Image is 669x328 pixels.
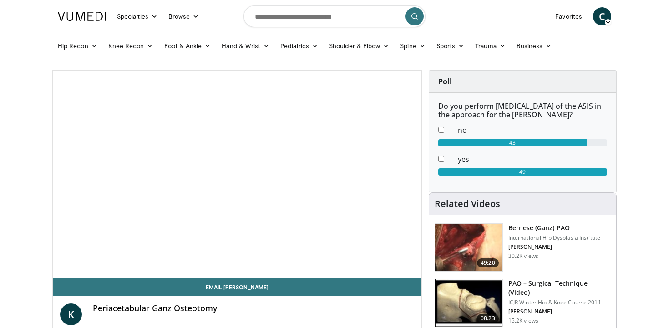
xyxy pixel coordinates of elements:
a: Email [PERSON_NAME] [53,278,421,296]
dd: no [451,125,614,136]
a: Pediatrics [275,37,324,55]
a: Favorites [550,7,588,25]
a: 49:20 Bernese (Ganz) PAO International Hip Dysplasia Institute [PERSON_NAME] 30.2K views [435,223,611,272]
p: 15.2K views [508,317,538,324]
input: Search topics, interventions [243,5,426,27]
h4: Periacetabular Ganz Osteotomy [93,303,414,313]
h3: PAO – Surgical Technique (Video) [508,279,611,297]
a: Trauma [470,37,511,55]
a: Sports [431,37,470,55]
p: [PERSON_NAME] [508,243,600,251]
h3: Bernese (Ganz) PAO [508,223,600,232]
a: Business [511,37,557,55]
span: 49:20 [477,258,499,267]
a: Browse [163,7,205,25]
p: International Hip Dysplasia Institute [508,234,600,242]
a: Shoulder & Elbow [324,37,395,55]
a: Spine [395,37,431,55]
a: Hip Recon [52,37,103,55]
h6: Do you perform [MEDICAL_DATA] of the ASIS in the approach for the [PERSON_NAME]? [438,102,607,119]
a: Hand & Wrist [216,37,275,55]
p: ICJR Winter Hip & Knee Course 2011 [508,299,611,306]
span: 08:23 [477,314,499,323]
strong: Poll [438,76,452,86]
a: K [60,303,82,325]
a: Specialties [111,7,163,25]
video-js: Video Player [53,71,421,278]
img: VuMedi Logo [58,12,106,21]
div: 49 [438,168,607,176]
img: Clohisy_PAO_1.png.150x105_q85_crop-smart_upscale.jpg [435,224,502,271]
a: Knee Recon [103,37,159,55]
a: Foot & Ankle [159,37,217,55]
p: 30.2K views [508,252,538,260]
a: 08:23 PAO – Surgical Technique (Video) ICJR Winter Hip & Knee Course 2011 [PERSON_NAME] 15.2K views [435,279,611,327]
dd: yes [451,154,614,165]
img: 297915_0000_1.png.150x105_q85_crop-smart_upscale.jpg [435,279,502,327]
div: 43 [438,139,587,146]
h4: Related Videos [435,198,500,209]
p: [PERSON_NAME] [508,308,611,315]
a: C [593,7,611,25]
